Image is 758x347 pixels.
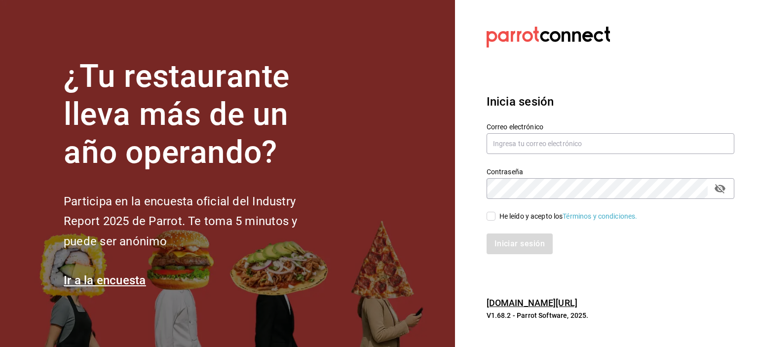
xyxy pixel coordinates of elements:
[563,212,637,220] a: Términos y condiciones.
[64,58,330,171] h1: ¿Tu restaurante lleva más de un año operando?
[487,123,734,130] label: Correo electrónico
[487,168,734,175] label: Contraseña
[487,133,734,154] input: Ingresa tu correo electrónico
[487,310,734,320] p: V1.68.2 - Parrot Software, 2025.
[712,180,728,197] button: passwordField
[487,298,577,308] a: [DOMAIN_NAME][URL]
[499,211,638,222] div: He leído y acepto los
[487,93,734,111] h3: Inicia sesión
[64,192,330,252] h2: Participa en la encuesta oficial del Industry Report 2025 de Parrot. Te toma 5 minutos y puede se...
[64,273,146,287] a: Ir a la encuesta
